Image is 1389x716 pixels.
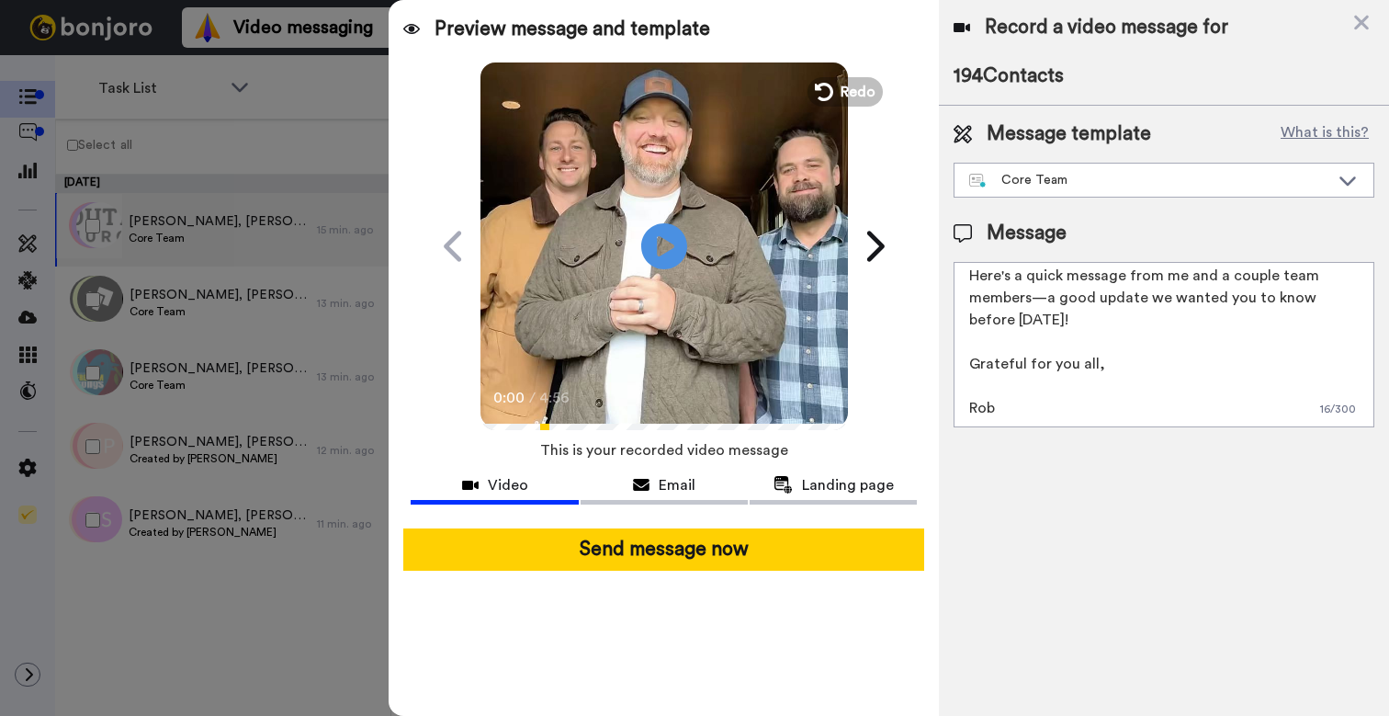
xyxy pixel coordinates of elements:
span: 0:00 [493,387,525,409]
textarea: Hey, Core Team! I know we said you'd hear from me every two weeks, and so far, it's been EVERY we... [954,262,1374,427]
img: nextgen-template.svg [969,174,987,188]
span: / [529,387,536,409]
div: Core Team [969,171,1329,189]
div: message notification from Amy, 1h ago. Hi Rob, Did you know that your Bonjoro subscription includ... [28,39,340,99]
span: Message [987,220,1067,247]
span: Landing page [802,474,894,496]
span: Hi [PERSON_NAME], Did you know that your Bonjoro subscription includes a free HD video and screen... [80,53,316,397]
span: Video [488,474,528,496]
span: Email [659,474,695,496]
button: Send message now [403,528,924,571]
p: Message from Amy, sent 1h ago [80,71,317,87]
span: This is your recorded video message [540,430,788,471]
button: What is this? [1275,120,1374,148]
span: 4:56 [539,387,571,409]
span: Message template [987,120,1151,148]
img: Profile image for Amy [41,55,71,85]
